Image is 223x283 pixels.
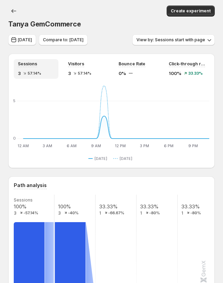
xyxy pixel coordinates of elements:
[14,197,33,203] text: Sessions
[113,154,135,163] button: [DATE]
[94,156,107,161] span: [DATE]
[18,61,37,67] span: Sessions
[169,61,205,67] span: Click-through rate
[119,70,126,77] span: 0%
[132,34,215,45] button: View by: Sessions start with page
[23,210,38,215] text: -57.14%
[99,210,101,216] text: 1
[18,37,32,43] span: [DATE]
[88,154,110,163] button: [DATE]
[140,143,149,148] text: 3 PM
[18,143,29,148] text: 12 AM
[18,70,21,77] span: 3
[67,143,77,148] text: 6 AM
[68,70,71,77] span: 3
[149,210,160,215] text: -80%
[120,156,132,161] span: [DATE]
[115,143,126,148] text: 12 PM
[119,61,145,67] span: Bounce Rate
[13,98,15,103] text: 5
[43,37,83,43] span: Compare to: [DATE]
[99,204,118,209] text: 33.33%
[14,210,16,216] text: 3
[68,210,79,215] text: -40%
[171,8,211,14] span: Create experiment
[167,6,215,17] button: Create experiment
[190,210,201,215] text: -80%
[164,143,174,148] text: 6 PM
[39,34,88,45] button: Compare to: [DATE]
[181,204,200,209] text: 33.33%
[58,204,71,209] text: 100%
[43,143,52,148] text: 3 AM
[8,34,36,45] button: [DATE]
[58,210,61,216] text: 3
[13,136,16,141] text: 0
[140,204,158,209] text: 33.33%
[136,37,205,43] span: View by: Sessions start with page
[181,210,183,216] text: 1
[68,61,84,67] span: Visitors
[140,210,142,216] text: 1
[78,71,91,75] span: 57.14%
[8,20,81,28] span: Tanya GemCommerce
[27,71,41,75] span: 57.14%
[169,70,181,77] span: 100%
[188,71,203,75] span: 33.33%
[188,143,198,148] text: 9 PM
[14,182,47,189] h3: Path analysis
[14,204,26,209] text: 100%
[108,210,124,215] text: -66.67%
[91,143,101,148] text: 9 AM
